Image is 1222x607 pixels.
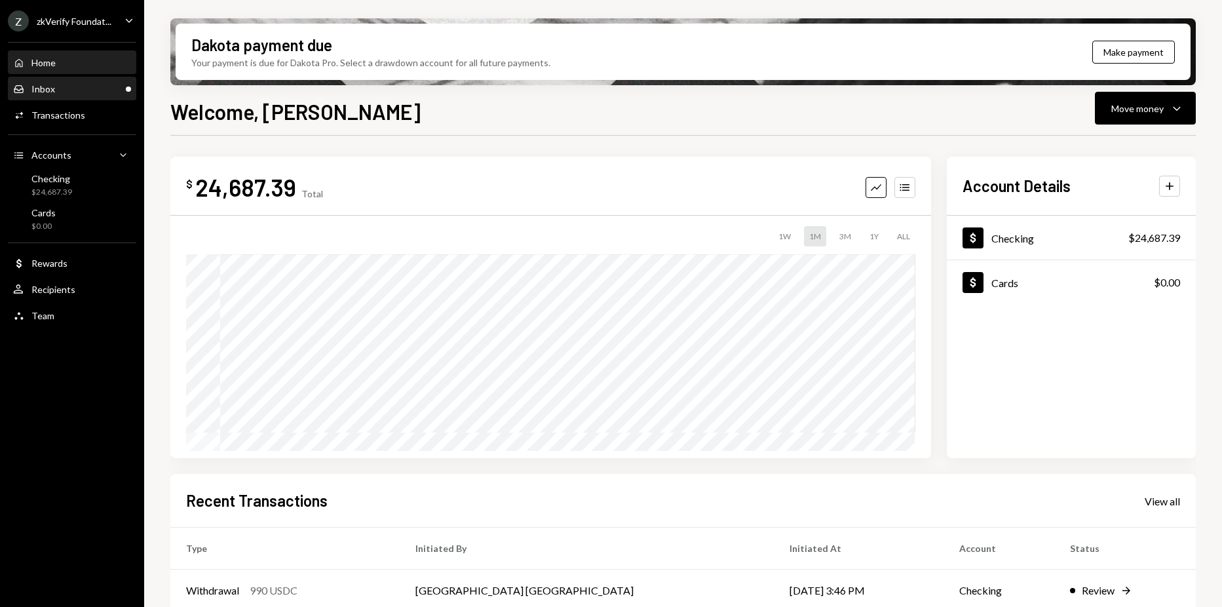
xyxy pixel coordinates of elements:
[1128,230,1180,246] div: $24,687.39
[31,83,55,94] div: Inbox
[1082,583,1115,598] div: Review
[947,216,1196,260] a: Checking$24,687.39
[31,149,71,161] div: Accounts
[186,178,193,191] div: $
[8,169,136,201] a: Checking$24,687.39
[31,187,72,198] div: $24,687.39
[31,221,56,232] div: $0.00
[991,277,1018,289] div: Cards
[301,188,323,199] div: Total
[947,260,1196,304] a: Cards$0.00
[1145,494,1180,508] a: View all
[31,310,54,321] div: Team
[8,303,136,327] a: Team
[8,203,136,235] a: Cards$0.00
[31,173,72,184] div: Checking
[864,226,884,246] div: 1Y
[1054,528,1196,570] th: Status
[8,103,136,127] a: Transactions
[1095,92,1196,125] button: Move money
[1111,102,1164,115] div: Move money
[191,56,550,69] div: Your payment is due for Dakota Pro. Select a drawdown account for all future payments.
[1092,41,1175,64] button: Make payment
[400,528,774,570] th: Initiated By
[8,10,29,31] div: Z
[774,528,944,570] th: Initiated At
[8,77,136,100] a: Inbox
[834,226,856,246] div: 3M
[944,528,1054,570] th: Account
[8,251,136,275] a: Rewards
[1145,495,1180,508] div: View all
[195,172,296,202] div: 24,687.39
[31,57,56,68] div: Home
[8,50,136,74] a: Home
[186,583,239,598] div: Withdrawal
[804,226,826,246] div: 1M
[31,284,75,295] div: Recipients
[1154,275,1180,290] div: $0.00
[773,226,796,246] div: 1W
[963,175,1071,197] h2: Account Details
[31,258,67,269] div: Rewards
[892,226,915,246] div: ALL
[8,277,136,301] a: Recipients
[31,109,85,121] div: Transactions
[170,98,421,125] h1: Welcome, [PERSON_NAME]
[250,583,297,598] div: 990 USDC
[31,207,56,218] div: Cards
[37,16,111,27] div: zkVerify Foundat...
[991,232,1034,245] div: Checking
[186,490,328,511] h2: Recent Transactions
[8,143,136,166] a: Accounts
[191,34,332,56] div: Dakota payment due
[170,528,400,570] th: Type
